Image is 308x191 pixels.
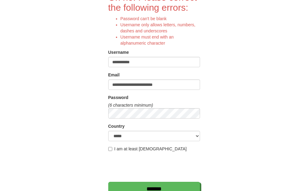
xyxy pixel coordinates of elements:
li: Username must end with an alphanumeric character [121,34,200,46]
label: Password [108,94,128,101]
input: I am at least [DEMOGRAPHIC_DATA] [108,147,112,151]
li: Password can't be blank [121,16,200,22]
em: (6 characters minimum) [108,103,153,108]
label: I am at least [DEMOGRAPHIC_DATA] [108,146,187,152]
iframe: reCAPTCHA [108,155,201,179]
label: Username [108,49,129,55]
li: Username only allows letters, numbers, dashes and underscores [121,22,200,34]
label: Country [108,123,125,129]
label: Email [108,72,120,78]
